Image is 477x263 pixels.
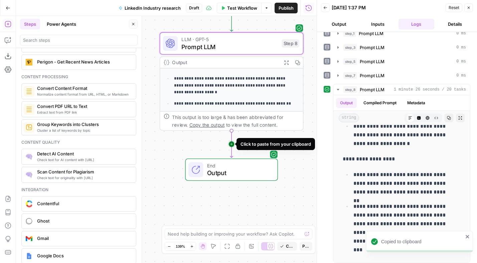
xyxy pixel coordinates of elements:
span: step_7 [343,72,357,79]
span: Ghost [37,218,131,224]
img: 14hgftugzlhicq6oh3k7w4rc46c1 [26,124,32,131]
span: Paste [302,243,310,249]
button: Publish [275,3,298,13]
img: jle3u2szsrfnwtkz0xrwrcblgop0 [26,59,32,65]
img: 0h7jksvol0o4df2od7a04ivbg1s0 [26,153,32,160]
span: 0 ms [456,30,466,36]
span: Prompt LLM [181,42,278,51]
span: Publish [279,5,294,11]
button: Copied [277,242,297,251]
span: string [339,114,359,122]
span: Check text for originality with [URL] [37,175,131,180]
span: Gmail [37,235,131,242]
div: Click to paste from your clipboard [241,141,311,147]
span: 0 ms [456,58,466,64]
span: 0 ms [456,44,466,50]
span: Copy the output [189,122,225,128]
button: Steps [20,19,40,29]
span: Prompt LLM [360,44,384,51]
span: Prompt LLM [359,30,383,37]
span: step_1 [343,30,356,37]
button: Metadata [403,98,429,108]
button: Output [321,19,357,29]
span: LinkedIn Industry research [125,5,181,11]
span: step_8 [343,86,357,93]
span: Copied [286,243,294,249]
div: 1 minute 26 seconds / 20 tasks [333,95,470,262]
span: 139% [176,244,185,249]
span: Prompt LLM [360,58,384,65]
div: Output [172,59,278,66]
div: Content processing [21,74,136,80]
img: sdasd.png [26,200,32,207]
span: Convert Content Format [37,85,131,92]
div: Copied to clipboard [381,238,463,245]
button: Inputs [360,19,396,29]
img: gmail%20(1).png [26,235,32,242]
div: EndOutput [160,158,304,181]
span: step_3 [343,44,357,51]
button: Output [336,98,357,108]
span: Detect AI Content [37,150,131,157]
button: Compiled Prompt [359,98,401,108]
button: 0 ms [333,28,470,39]
span: Check text for AI content with [URL] [37,157,131,162]
g: Edge from step_7 to step_8 [230,4,233,31]
img: ghost-logo-orb.png [26,218,32,225]
input: Search steps [23,37,135,43]
div: Step 8 [282,39,299,47]
span: Output [207,168,270,178]
button: Test Workflow [217,3,261,13]
button: Reset [446,3,462,12]
span: Group Keywords into Clusters [37,121,131,128]
img: o3r9yhbrn24ooq0tey3lueqptmfj [26,88,32,95]
button: Details [437,19,473,29]
span: Reset [449,5,459,11]
span: Cluster a list of keywords by topic [37,128,131,133]
span: Draft [189,5,199,11]
span: End [207,162,270,169]
button: close [465,234,470,239]
img: 62yuwf1kr9krw125ghy9mteuwaw4 [26,106,32,113]
button: Logs [399,19,435,29]
span: step_5 [343,58,357,65]
button: Paste [300,242,312,251]
g: Edge from step_8 to end [230,131,233,158]
span: Extract text from PDF link [37,110,131,115]
span: Convert PDF URL to Text [37,103,131,110]
div: This output is too large & has been abbreviated for review. to view the full content. [172,114,299,128]
div: Integration [21,187,136,193]
span: Scan Content for Plagiarism [37,168,131,175]
button: LinkedIn Industry research [115,3,185,13]
span: Test Workflow [227,5,257,11]
img: g05n0ak81hcbx2skfcsf7zupj8nr [26,171,32,178]
span: Prompt LLM [360,72,384,79]
div: Content quality [21,139,136,145]
button: 0 ms [333,56,470,67]
button: 0 ms [333,42,470,53]
span: LLM · GPT-5 [181,35,278,43]
span: 0 ms [456,73,466,79]
img: Instagram%20post%20-%201%201.png [26,253,32,259]
span: 1 minute 26 seconds / 20 tasks [394,87,466,93]
button: Power Agents [43,19,80,29]
span: Google Docs [37,252,131,259]
span: Contentful [37,200,131,207]
span: Normalize content format from URL, HTML, or Markdown [37,92,131,97]
span: Prompt LLM [360,86,384,93]
button: 0 ms [333,70,470,81]
span: Perigon - Get Recent News Articles [37,58,131,65]
button: 1 minute 26 seconds / 20 tasks [333,84,470,95]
